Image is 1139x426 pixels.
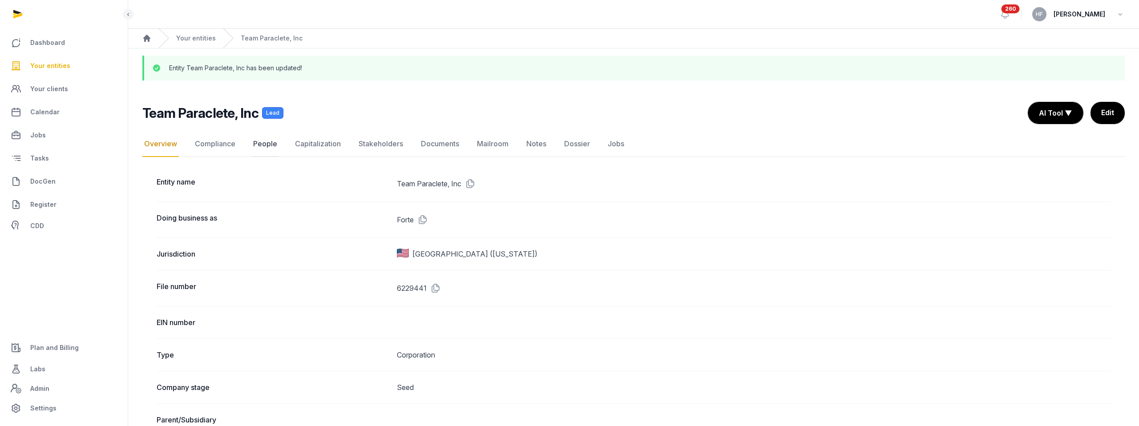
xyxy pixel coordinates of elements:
[7,358,121,380] a: Labs
[7,217,121,235] a: CDD
[1002,4,1020,13] span: 260
[7,194,121,215] a: Register
[1032,7,1046,21] button: HF
[1028,102,1083,124] button: AI Tool ▼
[397,281,1111,295] dd: 6229441
[142,131,1125,157] nav: Tabs
[176,34,216,43] a: Your entities
[293,131,343,157] a: Capitalization
[397,213,1111,227] dd: Forte
[30,176,56,187] span: DocGen
[412,249,537,259] span: [GEOGRAPHIC_DATA] ([US_STATE])
[157,350,390,360] dt: Type
[7,337,121,358] a: Plan and Billing
[30,60,70,71] span: Your entities
[157,414,390,425] dt: Parent/Subsidiary
[7,55,121,76] a: Your entities
[397,177,1111,191] dd: Team Paraclete, Inc
[30,199,57,210] span: Register
[30,221,44,231] span: CDD
[157,249,390,259] dt: Jurisdiction
[397,350,1111,360] dd: Corporation
[606,131,626,157] a: Jobs
[157,177,390,191] dt: Entity name
[30,342,79,353] span: Plan and Billing
[30,37,65,48] span: Dashboard
[7,78,121,100] a: Your clients
[1091,102,1125,124] a: Edit
[30,107,60,117] span: Calendar
[241,34,303,43] a: Team Paraclete, Inc
[128,28,1139,48] nav: Breadcrumb
[7,398,121,419] a: Settings
[193,131,237,157] a: Compliance
[562,131,592,157] a: Dossier
[251,131,279,157] a: People
[157,382,390,393] dt: Company stage
[157,213,390,227] dt: Doing business as
[30,130,46,141] span: Jobs
[1036,12,1043,17] span: HF
[262,107,283,119] span: Lead
[142,131,179,157] a: Overview
[157,281,390,295] dt: File number
[30,84,68,94] span: Your clients
[1054,9,1105,20] span: [PERSON_NAME]
[157,317,390,328] dt: EIN number
[525,131,548,157] a: Notes
[7,148,121,169] a: Tasks
[30,403,57,414] span: Settings
[7,380,121,398] a: Admin
[7,171,121,192] a: DocGen
[142,105,258,121] h2: Team Paraclete, Inc
[419,131,461,157] a: Documents
[397,382,1111,393] dd: Seed
[169,64,302,72] p: Entity Team Paraclete, Inc has been updated!
[30,364,45,374] span: Labs
[357,131,405,157] a: Stakeholders
[30,153,49,164] span: Tasks
[7,32,121,53] a: Dashboard
[30,383,49,394] span: Admin
[7,101,121,123] a: Calendar
[475,131,510,157] a: Mailroom
[7,125,121,146] a: Jobs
